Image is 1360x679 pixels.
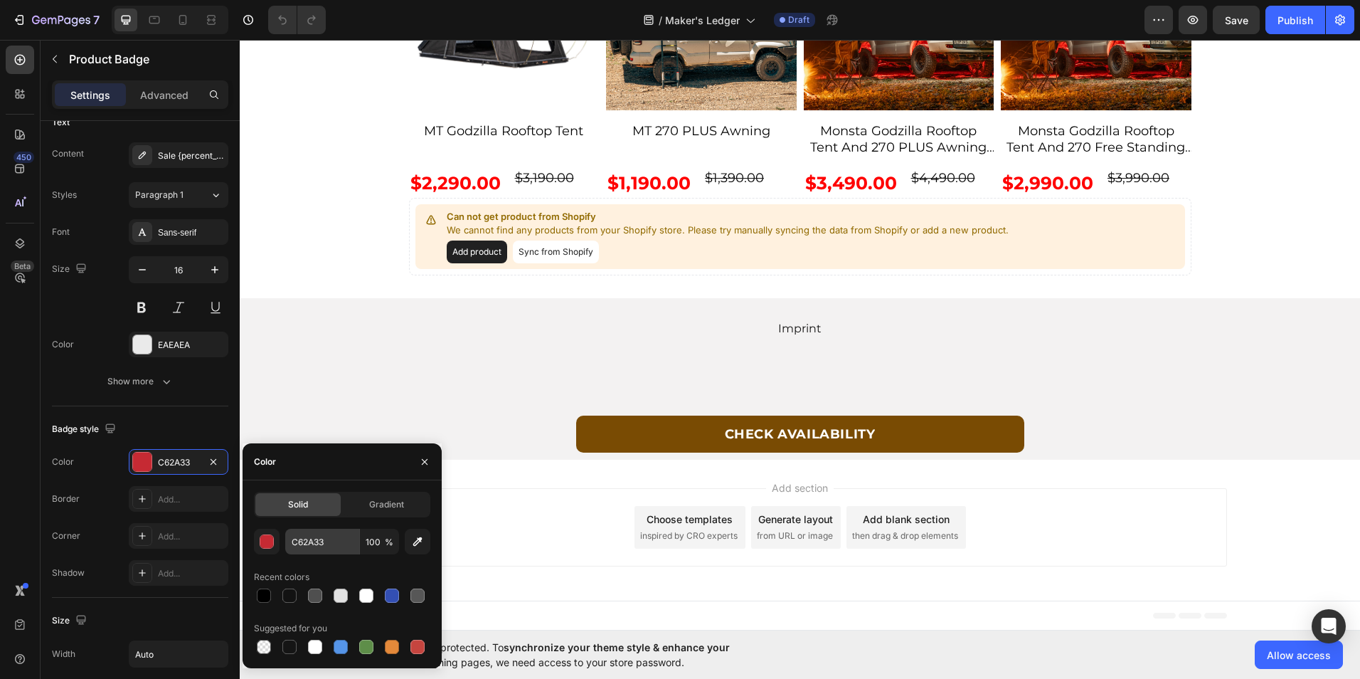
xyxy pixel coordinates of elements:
[135,278,986,299] p: Imprint
[52,147,84,160] div: Content
[52,260,90,279] div: Size
[268,6,326,34] div: Undo/Redo
[1255,641,1343,669] button: Allow access
[1265,6,1325,34] button: Publish
[254,456,276,468] div: Color
[52,567,85,579] div: Shadow
[1225,14,1248,26] span: Save
[612,490,718,502] span: then drag & drop elements
[761,129,855,158] div: $2,990.00
[788,14,809,26] span: Draft
[331,641,730,668] span: synchronize your theme style & enhance your experience
[52,611,90,631] div: Size
[52,420,119,439] div: Badge style
[207,201,267,223] button: Add product
[288,498,308,511] span: Solid
[158,493,225,506] div: Add...
[158,567,225,580] div: Add...
[1277,13,1313,28] div: Publish
[274,129,336,148] div: $3,190.00
[336,376,785,413] a: CHECK AVAILABILITY
[52,648,75,660] div: Width
[158,339,225,352] div: EAEAEA
[1267,648,1331,663] span: Allow access
[285,529,359,554] input: Eg: FFFFFF
[158,530,225,543] div: Add...
[623,472,710,487] div: Add blank section
[273,201,359,223] button: Sync from Shopify
[464,129,526,148] div: $1,390.00
[135,189,184,201] span: Paragraph 1
[52,189,77,201] div: Styles
[158,149,225,162] div: Sale {percent_discount} off
[140,88,188,102] p: Advanced
[6,6,106,34] button: 7
[52,369,228,394] button: Show more
[93,11,100,28] p: 7
[1312,609,1346,643] div: Open Intercom Messenger
[385,536,393,549] span: %
[158,456,199,469] div: C62A33
[240,40,1360,631] iframe: Design area
[761,82,952,117] a: Monsta Godzilla Rooftop Tent And 270 Free Standing Awning Package
[52,226,70,238] div: Font
[517,490,593,502] span: from URL or image
[70,88,110,102] p: Settings
[207,170,769,184] p: Can not get product from Shopify
[52,338,74,351] div: Color
[52,530,80,542] div: Corner
[526,441,594,456] span: Add section
[158,226,225,239] div: Sans-serif
[659,13,662,28] span: /
[69,51,223,68] p: Product Badge
[485,383,636,406] p: CHECK AVAILABILITY
[107,374,174,389] div: Show more
[254,622,327,635] div: Suggested for you
[52,493,80,505] div: Border
[400,490,498,502] span: inspired by CRO experts
[14,152,34,163] div: 450
[331,640,785,670] span: Your page is password protected. To when designing pages, we need access to your store password.
[564,82,755,117] a: Monsta Godzilla Rooftop Tent And 270 PLUS Awning Package
[207,184,769,198] p: We cannot find any products from your Shopify store. Please try manually syncing the data from Sh...
[369,498,404,511] span: Gradient
[1213,6,1260,34] button: Save
[254,571,309,584] div: Recent colors
[52,456,74,468] div: Color
[665,13,740,28] span: Maker's Ledger
[407,472,493,487] div: Choose templates
[129,182,228,208] button: Paragraph 1
[129,641,228,667] input: Auto
[366,82,557,101] a: MT 270 PLUS Awning
[52,116,70,129] div: Text
[366,129,452,158] div: $1,190.00
[564,129,659,158] div: $3,490.00
[866,129,931,148] div: $3,990.00
[519,472,593,487] div: Generate layout
[670,129,737,148] div: $4,490.00
[11,260,34,272] div: Beta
